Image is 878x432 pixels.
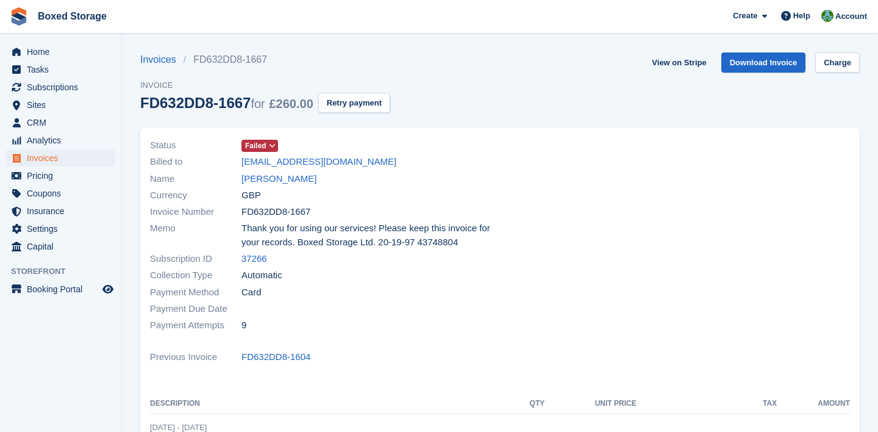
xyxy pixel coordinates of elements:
span: Previous Invoice [150,350,241,364]
span: Analytics [27,132,100,149]
a: menu [6,79,115,96]
th: Tax [637,394,777,414]
span: Payment Method [150,286,241,300]
span: Collection Type [150,268,241,283]
span: Insurance [27,203,100,220]
a: Charge [815,52,860,73]
span: FD632DD8-1667 [241,205,310,219]
span: Thank you for using our services! Please keep this invoice for your records. Boxed Storage Ltd. 2... [241,221,493,249]
span: Help [793,10,810,22]
span: Billed to [150,155,241,169]
span: Subscriptions [27,79,100,96]
a: Failed [241,139,278,153]
a: menu [6,43,115,60]
a: FD632DD8-1604 [241,350,310,364]
a: Download Invoice [721,52,806,73]
span: Currency [150,189,241,203]
a: menu [6,238,115,255]
a: Preview store [101,282,115,297]
span: £260.00 [269,97,313,110]
span: Booking Portal [27,281,100,298]
span: Card [241,286,262,300]
span: Pricing [27,167,100,184]
a: menu [6,149,115,167]
a: 37266 [241,252,267,266]
span: Invoice [140,79,390,92]
th: Unit Price [544,394,636,414]
a: menu [6,96,115,113]
img: Tobias Butler [821,10,833,22]
span: Sites [27,96,100,113]
span: GBP [241,189,261,203]
a: menu [6,281,115,298]
span: Invoices [27,149,100,167]
button: Retry payment [318,93,390,113]
span: Capital [27,238,100,255]
th: QTY [512,394,545,414]
span: Home [27,43,100,60]
a: menu [6,220,115,237]
th: Description [150,394,512,414]
span: Automatic [241,268,282,283]
a: menu [6,61,115,78]
span: Tasks [27,61,100,78]
span: Payment Attempts [150,319,241,333]
span: Settings [27,220,100,237]
span: Account [835,10,867,23]
a: menu [6,167,115,184]
span: Payment Due Date [150,302,241,316]
a: menu [6,114,115,131]
div: FD632DD8-1667 [140,95,313,111]
th: Amount [777,394,850,414]
a: Boxed Storage [33,6,112,26]
span: [DATE] - [DATE] [150,423,207,432]
span: Name [150,172,241,186]
span: 9 [241,319,246,333]
span: Subscription ID [150,252,241,266]
img: stora-icon-8386f47178a22dfd0bd8f6a31ec36ba5ce8667c1dd55bd0f319d3a0aa187defe.svg [10,7,28,26]
span: Create [733,10,757,22]
span: Memo [150,221,241,249]
a: [PERSON_NAME] [241,172,316,186]
span: for [251,97,265,110]
a: menu [6,203,115,220]
a: menu [6,132,115,149]
nav: breadcrumbs [140,52,390,67]
span: Storefront [11,265,121,278]
span: Status [150,139,241,153]
span: CRM [27,114,100,131]
a: menu [6,185,115,202]
span: Failed [245,140,266,151]
span: Coupons [27,185,100,202]
span: Invoice Number [150,205,241,219]
a: Invoices [140,52,184,67]
a: View on Stripe [647,52,711,73]
a: [EMAIL_ADDRESS][DOMAIN_NAME] [241,155,396,169]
